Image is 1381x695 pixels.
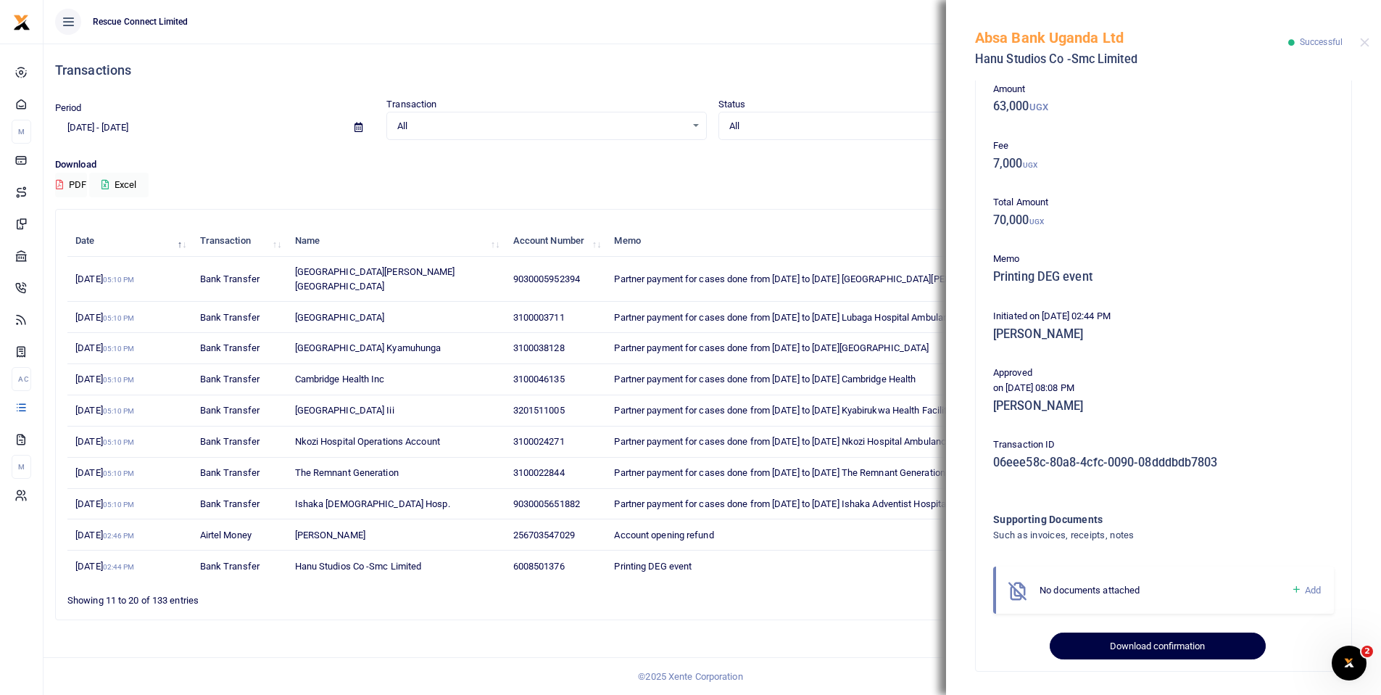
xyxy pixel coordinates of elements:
[993,82,1334,97] p: Amount
[75,405,134,416] span: [DATE]
[513,274,580,284] span: 9030005952394
[89,173,149,197] button: Excel
[55,157,1369,173] p: Download
[295,405,394,416] span: [GEOGRAPHIC_DATA] Iii
[513,374,565,384] span: 3100046135
[614,498,948,509] span: Partner payment for cases done from [DATE] to [DATE] Ishaka Adventist Hospital
[513,498,580,509] span: 9030005651882
[993,139,1334,154] p: Fee
[200,342,260,353] span: Bank Transfer
[55,101,82,115] label: Period
[75,274,134,284] span: [DATE]
[975,52,1288,67] h5: Hanu Studios Co -Smc Limited
[1040,585,1140,596] span: No documents attached
[295,467,399,478] span: The Remnant Generation
[55,62,1369,78] h4: Transactions
[1023,161,1037,169] small: UGX
[200,436,260,447] span: Bank Transfer
[1305,585,1321,596] span: Add
[614,530,713,540] span: Account opening refund
[1029,102,1048,112] small: UGX
[1291,582,1321,599] a: Add
[103,438,135,446] small: 05:10 PM
[295,266,455,292] span: [GEOGRAPHIC_DATA][PERSON_NAME] [GEOGRAPHIC_DATA]
[993,381,1334,396] p: on [DATE] 08:08 PM
[1361,646,1373,657] span: 2
[103,501,135,509] small: 05:10 PM
[200,467,260,478] span: Bank Transfer
[103,345,135,353] small: 05:10 PM
[200,405,260,416] span: Bank Transfer
[993,195,1334,210] p: Total Amount
[975,29,1288,46] h5: Absa Bank Uganda Ltd
[103,314,135,322] small: 05:10 PM
[75,312,134,323] span: [DATE]
[397,119,685,133] span: All
[505,226,606,257] th: Account Number: activate to sort column ascending
[200,498,260,509] span: Bank Transfer
[606,226,1023,257] th: Memo: activate to sort column ascending
[993,157,1334,171] h5: 7,000
[75,467,134,478] span: [DATE]
[993,327,1334,342] h5: [PERSON_NAME]
[1029,218,1044,226] small: UGX
[1360,38,1369,47] button: Close
[993,437,1334,453] p: Transaction ID
[1050,633,1265,660] button: Download confirmation
[295,436,440,447] span: Nkozi Hospital Operations Account
[295,312,385,323] span: [GEOGRAPHIC_DATA]
[614,436,951,447] span: Partner payment for cases done from [DATE] to [DATE] Nkozi Hospital Ambulance
[55,173,87,197] button: PDF
[75,530,134,540] span: [DATE]
[614,312,958,323] span: Partner payment for cases done from [DATE] to [DATE] Lubaga Hospital Ambulance
[103,376,135,384] small: 05:10 PM
[75,436,134,447] span: [DATE]
[103,469,135,477] small: 05:10 PM
[993,366,1334,381] p: Approved
[13,16,30,27] a: logo-small logo-large logo-large
[513,561,565,572] span: 6008501376
[103,563,135,571] small: 02:44 PM
[993,511,1275,527] h4: Supporting Documents
[614,405,1000,416] span: Partner payment for cases done from [DATE] to [DATE] Kyabirukwa Health Facility Ambulance
[200,374,260,384] span: Bank Transfer
[993,99,1334,114] h5: 63,000
[1300,37,1343,47] span: Successful
[993,252,1334,267] p: Memo
[103,532,135,540] small: 02:46 PM
[200,312,260,323] span: Bank Transfer
[200,274,260,284] span: Bank Transfer
[103,407,135,415] small: 05:10 PM
[513,405,565,416] span: 3201511005
[513,467,565,478] span: 3100022844
[614,467,945,478] span: Partner payment for cases done from [DATE] to [DATE] The Remnant Generation
[200,530,252,540] span: Airtel Money
[993,399,1334,414] h5: [PERSON_NAME]
[993,456,1334,470] h5: 06eee58c-80a8-4cfc-0090-08dddbdb7803
[993,309,1334,324] p: Initiated on [DATE] 02:44 PM
[614,561,692,572] span: Printing DEG event
[295,561,422,572] span: Hanu Studios Co -Smc Limited
[1332,646,1367,680] iframe: Intercom live chat
[295,342,441,353] span: [GEOGRAPHIC_DATA] Kyamuhunga
[75,498,134,509] span: [DATE]
[718,97,746,112] label: Status
[87,15,194,28] span: Rescue Connect Limited
[67,226,191,257] th: Date: activate to sort column descending
[513,436,565,447] span: 3100024271
[191,226,286,257] th: Transaction: activate to sort column ascending
[513,342,565,353] span: 3100038128
[513,312,565,323] span: 3100003711
[295,374,385,384] span: Cambridge Health Inc
[286,226,505,257] th: Name: activate to sort column ascending
[13,14,30,31] img: logo-small
[993,527,1275,543] h4: Such as invoices, receipts, notes
[295,530,365,540] span: [PERSON_NAME]
[12,455,31,479] li: M
[993,213,1334,228] h5: 70,000
[75,342,134,353] span: [DATE]
[614,374,916,384] span: Partner payment for cases done from [DATE] to [DATE] Cambridge Health
[75,561,134,572] span: [DATE]
[12,120,31,144] li: M
[75,374,134,384] span: [DATE]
